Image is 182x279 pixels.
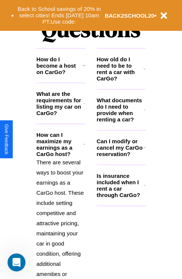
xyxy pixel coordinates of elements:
[4,124,9,155] div: Give Feedback
[97,173,144,198] h3: Is insurance included when I rent a car through CarGo?
[14,4,105,27] button: Back to School savings of 20% in select cities! Ends [DATE] 10am PT.Use code:
[36,132,83,157] h3: How can I maximize my earnings as a CarGo host?
[97,138,143,157] h3: Can I modify or cancel my CarGo reservation?
[8,253,26,271] iframe: Intercom live chat
[105,12,155,19] b: BACK2SCHOOL20
[97,56,144,82] h3: How old do I need to be to rent a car with CarGo?
[97,97,144,123] h3: What documents do I need to provide when renting a car?
[36,91,83,116] h3: What are the requirements for listing my car on CarGo?
[36,56,83,75] h3: How do I become a host on CarGo?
